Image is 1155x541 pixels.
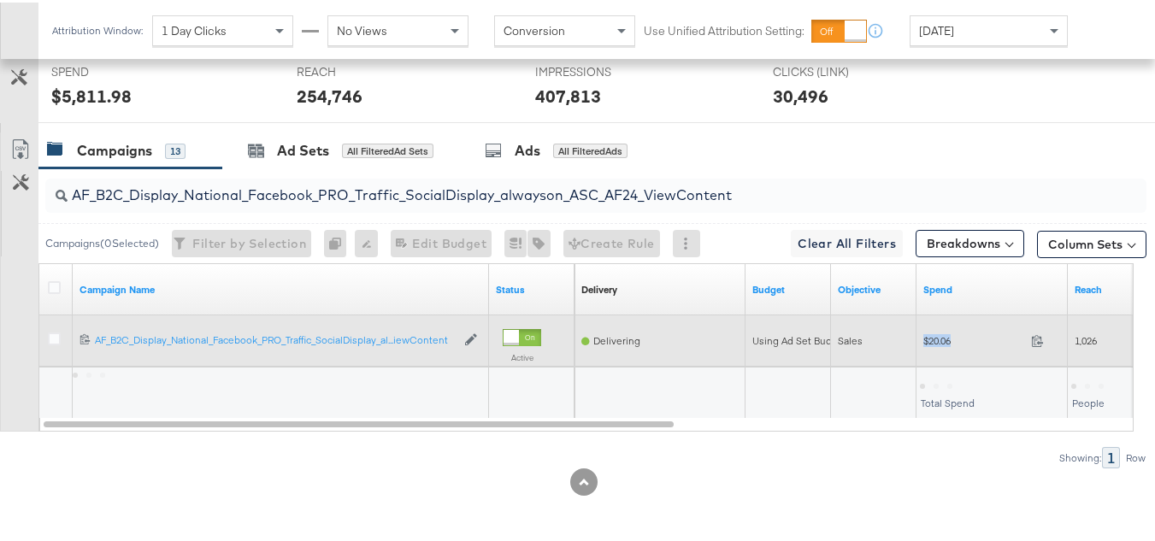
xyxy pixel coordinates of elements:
div: Ad Sets [277,138,329,158]
label: Active [503,350,541,361]
button: Breakdowns [916,227,1024,255]
div: Attribution Window: [51,22,144,34]
span: People [1072,394,1105,407]
span: IMPRESSIONS [535,62,663,78]
input: Search Campaigns by Name, ID or Objective [68,169,1049,203]
a: The number of people your ad was served to. [1075,280,1146,294]
a: Your campaign name. [80,280,482,294]
span: 1 Day Clicks [162,21,227,36]
div: 0 [324,227,355,255]
button: Clear All Filters [791,227,903,255]
div: Row [1125,450,1146,462]
span: Conversion [504,21,565,36]
div: All Filtered Ads [553,141,628,156]
div: Using Ad Set Budget [752,332,847,345]
label: Use Unified Attribution Setting: [644,21,804,37]
a: The total amount spent to date. [923,280,1061,294]
div: 13 [165,141,186,156]
div: AF_B2C_Display_National_Facebook_PRO_Traffic_SocialDisplay_al...iewContent [95,331,456,344]
span: [DATE] [919,21,954,36]
a: Shows the current state of your Ad Campaign. [496,280,568,294]
div: 407,813 [535,81,601,106]
div: 254,746 [297,81,362,106]
span: CLICKS (LINK) [773,62,901,78]
div: Campaigns [77,138,152,158]
button: Column Sets [1037,228,1146,256]
a: The maximum amount you're willing to spend on your ads, on average each day or over the lifetime ... [752,280,824,294]
span: 1,026 [1075,332,1097,344]
div: Showing: [1058,450,1102,462]
div: Campaigns ( 0 Selected) [45,233,159,249]
span: $20.06 [923,332,1024,344]
div: 30,496 [773,81,828,106]
div: Delivery [581,280,617,294]
span: REACH [297,62,425,78]
span: Clear All Filters [798,231,896,252]
span: Sales [838,332,863,344]
a: Your campaign's objective. [838,280,910,294]
div: Ads [515,138,540,158]
span: Total Spend [921,394,975,407]
div: All Filtered Ad Sets [342,141,433,156]
a: AF_B2C_Display_National_Facebook_PRO_Traffic_SocialDisplay_al...iewContent [95,331,456,345]
div: $5,811.98 [51,81,132,106]
a: Reflects the ability of your Ad Campaign to achieve delivery based on ad states, schedule and bud... [581,280,617,294]
span: No Views [337,21,387,36]
span: SPEND [51,62,180,78]
span: Delivering [593,332,640,344]
div: 1 [1102,444,1120,466]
